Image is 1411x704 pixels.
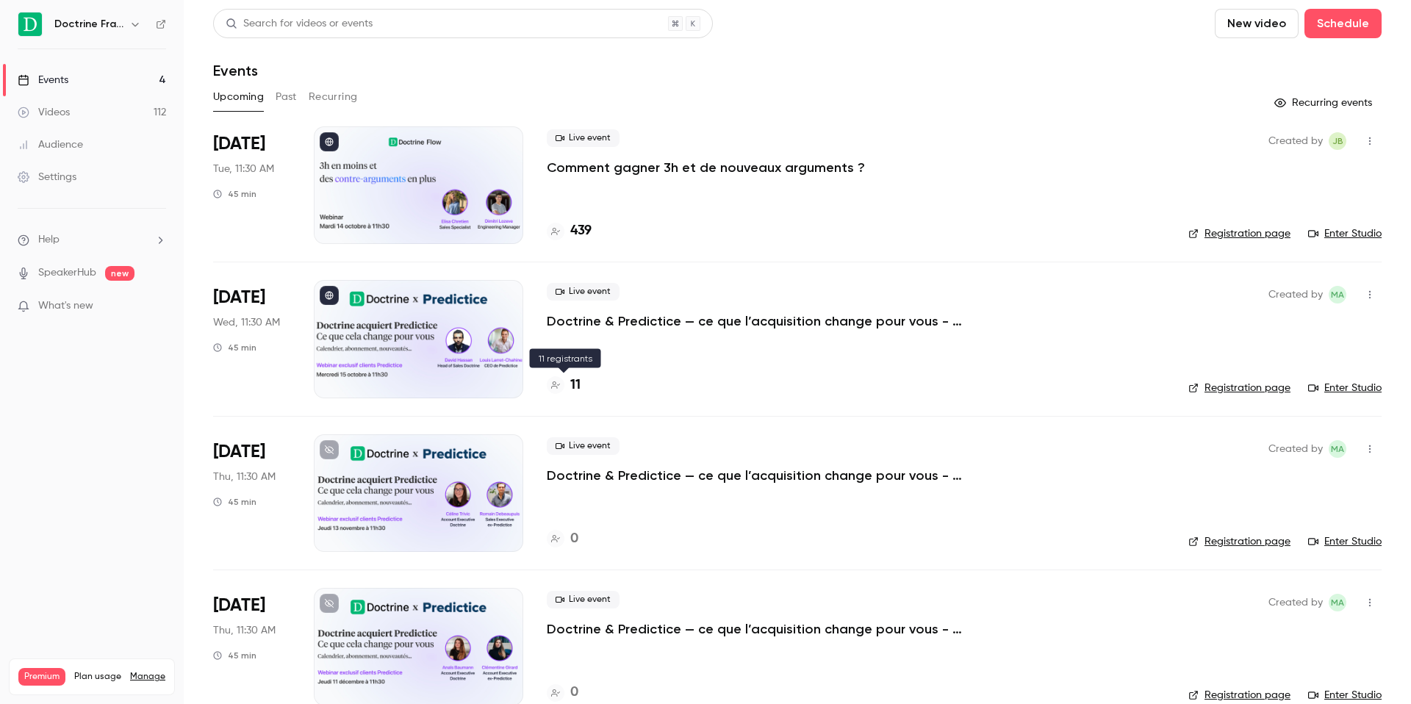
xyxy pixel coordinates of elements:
a: Enter Studio [1308,226,1382,241]
a: Registration page [1188,226,1290,241]
span: Marie Agard [1329,286,1346,303]
span: [DATE] [213,594,265,617]
div: 45 min [213,650,256,661]
a: Registration page [1188,381,1290,395]
span: Live event [547,437,620,455]
button: Past [276,85,297,109]
span: JB [1332,132,1343,150]
a: Comment gagner 3h et de nouveaux arguments ? [547,159,865,176]
a: Enter Studio [1308,381,1382,395]
span: [DATE] [213,132,265,156]
a: Enter Studio [1308,688,1382,703]
img: Doctrine France [18,12,42,36]
a: Registration page [1188,534,1290,549]
span: Plan usage [74,671,121,683]
a: SpeakerHub [38,265,96,281]
div: 45 min [213,496,256,508]
div: Oct 15 Wed, 11:30 AM (Europe/Paris) [213,280,290,398]
span: Tue, 11:30 AM [213,162,274,176]
div: Oct 14 Tue, 11:30 AM (Europe/Paris) [213,126,290,244]
span: Thu, 11:30 AM [213,470,276,484]
div: Audience [18,137,83,152]
h4: 11 [570,376,581,395]
span: Justine Burel [1329,132,1346,150]
span: Live event [547,591,620,608]
a: 11 [547,376,581,395]
a: Doctrine & Predictice — ce que l’acquisition change pour vous - Session 2 [547,467,988,484]
span: MA [1331,440,1344,458]
a: 0 [547,529,578,549]
a: Manage [130,671,165,683]
a: Enter Studio [1308,534,1382,549]
span: Created by [1268,132,1323,150]
div: Nov 13 Thu, 11:30 AM (Europe/Paris) [213,434,290,552]
span: Created by [1268,286,1323,303]
span: new [105,266,134,281]
span: Help [38,232,60,248]
span: Created by [1268,594,1323,611]
span: Wed, 11:30 AM [213,315,280,330]
a: Registration page [1188,688,1290,703]
h4: 0 [570,683,578,703]
span: [DATE] [213,440,265,464]
h4: 0 [570,529,578,549]
div: 45 min [213,342,256,353]
button: Upcoming [213,85,264,109]
a: Doctrine & Predictice — ce que l’acquisition change pour vous - Session 1 [547,312,988,330]
span: Marie Agard [1329,440,1346,458]
span: MA [1331,594,1344,611]
div: 45 min [213,188,256,200]
a: Doctrine & Predictice — ce que l’acquisition change pour vous - Session 3 [547,620,988,638]
span: Live event [547,283,620,301]
span: Thu, 11:30 AM [213,623,276,638]
span: Premium [18,668,65,686]
a: 0 [547,683,578,703]
iframe: Noticeable Trigger [148,300,166,313]
div: Events [18,73,68,87]
span: MA [1331,286,1344,303]
div: Videos [18,105,70,120]
h1: Events [213,62,258,79]
span: Marie Agard [1329,594,1346,611]
button: New video [1215,9,1299,38]
li: help-dropdown-opener [18,232,166,248]
span: What's new [38,298,93,314]
span: [DATE] [213,286,265,309]
div: Search for videos or events [226,16,373,32]
button: Recurring events [1268,91,1382,115]
h6: Doctrine France [54,17,123,32]
h4: 439 [570,221,592,241]
span: Live event [547,129,620,147]
div: Settings [18,170,76,184]
a: 439 [547,221,592,241]
button: Recurring [309,85,358,109]
span: Created by [1268,440,1323,458]
button: Schedule [1304,9,1382,38]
